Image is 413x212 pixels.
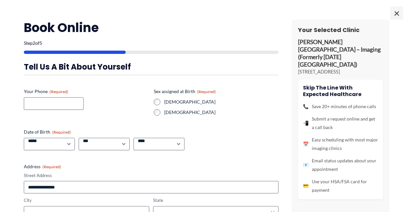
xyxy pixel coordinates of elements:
h3: Your Selected Clinic [298,26,383,34]
h4: Skip the line with Expected Healthcare [303,85,378,97]
li: Email status updates about your appointment [303,156,378,173]
span: 📅 [303,140,309,148]
span: 2 [33,40,35,46]
legend: Sex assigned at Birth [154,88,216,95]
li: Use your HSA/FSA card for payment [303,177,378,194]
p: [STREET_ADDRESS] [298,69,383,75]
label: State [153,197,278,204]
span: 📞 [303,102,309,111]
span: (Required) [50,89,68,94]
h3: Tell us a bit about yourself [24,62,278,72]
legend: Address [24,163,61,170]
span: 💳 [303,182,309,190]
p: [PERSON_NAME] [GEOGRAPHIC_DATA] – Imaging (Formerly [DATE] [GEOGRAPHIC_DATA]) [298,39,383,68]
span: (Required) [52,130,71,135]
legend: Date of Birth [24,129,71,135]
label: City [24,197,149,204]
span: 📲 [303,119,309,127]
label: [DEMOGRAPHIC_DATA] [164,99,278,105]
span: × [390,7,403,20]
label: [DEMOGRAPHIC_DATA] [164,109,278,116]
label: Your Phone [24,88,149,95]
h2: Book Online [24,20,278,36]
span: 📧 [303,161,309,169]
label: Street Address [24,172,278,179]
span: (Required) [197,89,216,94]
li: Submit a request online and get a call back [303,115,378,132]
span: (Required) [42,164,61,169]
li: Save 20+ minutes of phone calls [303,102,378,111]
li: Easy scheduling with most major imaging clinics [303,136,378,153]
span: 5 [40,40,42,46]
p: Step of [24,41,278,45]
